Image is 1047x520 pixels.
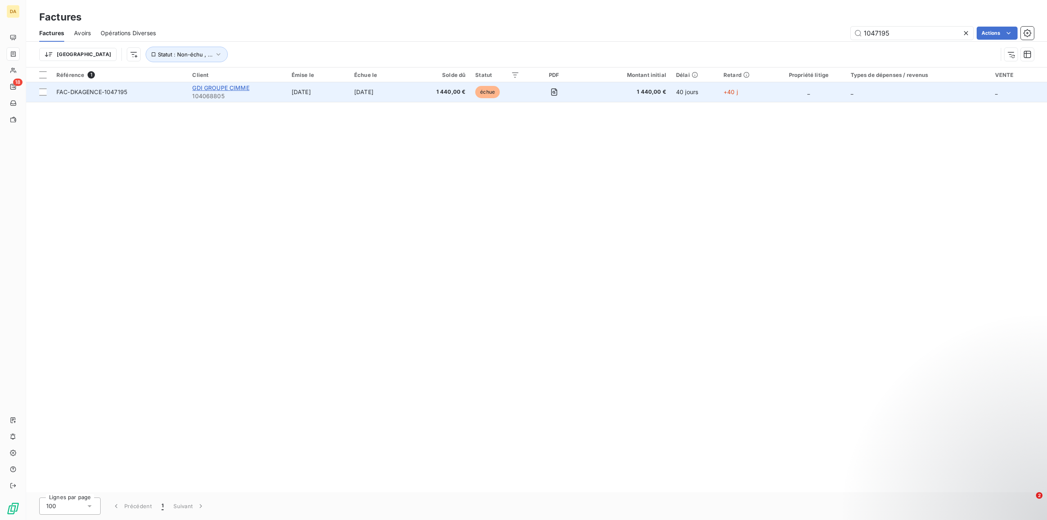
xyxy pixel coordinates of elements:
[723,72,767,78] div: Retard
[88,71,95,79] span: 1
[475,72,519,78] div: Statut
[529,72,579,78] div: PDF
[192,72,281,78] div: Client
[157,497,169,515] button: 1
[418,72,466,78] div: Solde dû
[74,29,91,37] span: Avoirs
[851,72,985,78] div: Types de dépenses / revenus
[13,79,22,86] span: 18
[169,497,210,515] button: Suivant
[589,88,666,96] span: 1 440,00 €
[883,441,1047,498] iframe: Intercom notifications message
[995,88,998,95] span: _
[354,72,408,78] div: Échue le
[107,497,157,515] button: Précédent
[589,72,666,78] div: Montant initial
[158,51,213,58] span: Statut : Non-échu , ...
[1036,492,1043,499] span: 2
[162,502,164,510] span: 1
[46,502,56,510] span: 100
[475,86,500,98] span: échue
[56,88,127,95] span: FAC-DKAGENCE-1047195
[851,88,853,95] span: _
[287,82,349,102] td: [DATE]
[349,82,413,102] td: [DATE]
[56,72,84,78] span: Référence
[39,29,64,37] span: Factures
[777,72,840,78] div: Propriété litige
[676,72,714,78] div: Délai
[1019,492,1039,512] iframe: Intercom live chat
[807,88,810,95] span: _
[977,27,1018,40] button: Actions
[101,29,156,37] span: Opérations Diverses
[292,72,344,78] div: Émise le
[723,88,738,95] span: +40 j
[7,502,20,515] img: Logo LeanPay
[39,10,81,25] h3: Factures
[995,72,1042,78] div: VENTE
[192,84,249,91] span: GDI GROUPE CIMME
[146,47,228,62] button: Statut : Non-échu , ...
[39,48,117,61] button: [GEOGRAPHIC_DATA]
[7,5,20,18] div: DA
[192,92,281,100] span: 104068805
[671,82,719,102] td: 40 jours
[418,88,466,96] span: 1 440,00 €
[851,27,973,40] input: Rechercher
